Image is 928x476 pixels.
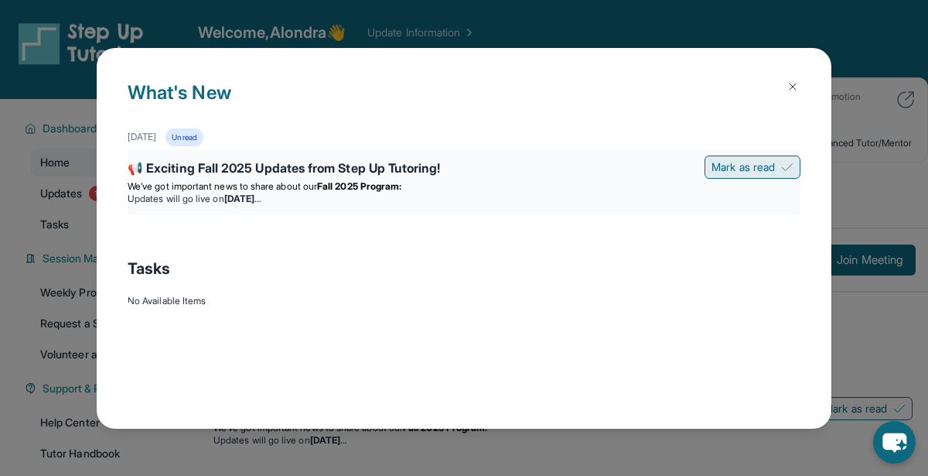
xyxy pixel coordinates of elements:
div: 📢 Exciting Fall 2025 Updates from Step Up Tutoring! [128,159,800,180]
span: Tasks [128,258,170,279]
li: Updates will go live on [128,193,800,205]
div: Unread [165,128,203,146]
span: We’ve got important news to share about our [128,180,317,192]
span: Mark as read [711,159,775,175]
h1: What's New [128,79,800,128]
strong: Fall 2025 Program: [317,180,401,192]
button: Mark as read [705,156,800,179]
div: [DATE] [128,131,156,143]
div: No Available Items [128,295,800,307]
img: Close Icon [786,80,799,93]
strong: [DATE] [224,193,261,204]
button: chat-button [873,421,916,464]
img: Mark as read [781,161,793,173]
